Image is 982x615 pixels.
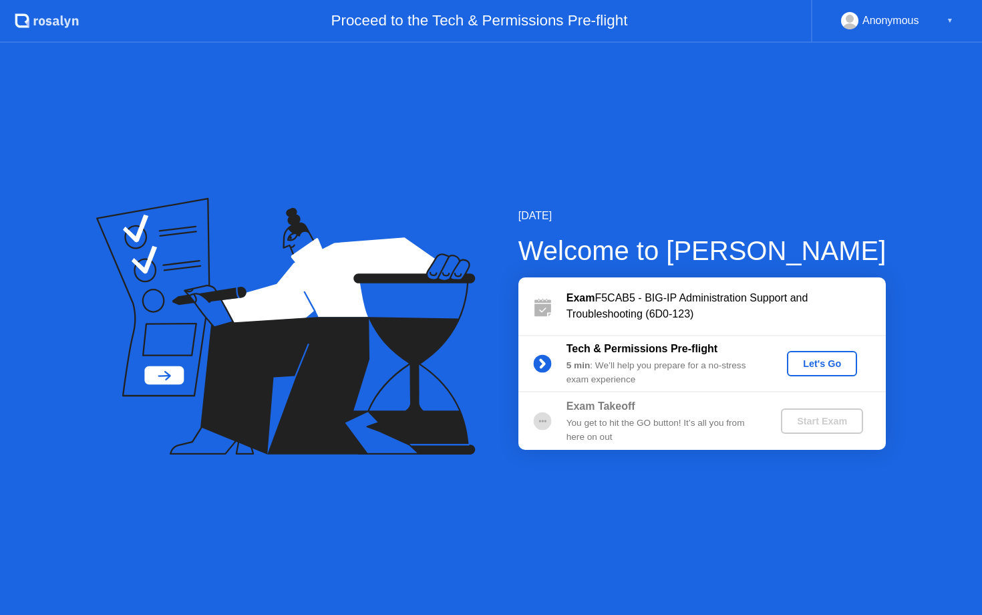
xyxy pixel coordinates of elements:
[947,12,953,29] div: ▼
[566,360,591,370] b: 5 min
[518,231,886,271] div: Welcome to [PERSON_NAME]
[566,292,595,303] b: Exam
[787,351,857,376] button: Let's Go
[566,400,635,412] b: Exam Takeoff
[792,358,852,369] div: Let's Go
[566,290,886,322] div: F5CAB5 - BIG-IP Administration Support and Troubleshooting (6D0-123)
[781,408,863,434] button: Start Exam
[566,359,759,386] div: : We’ll help you prepare for a no-stress exam experience
[518,208,886,224] div: [DATE]
[786,416,858,426] div: Start Exam
[566,343,717,354] b: Tech & Permissions Pre-flight
[566,416,759,444] div: You get to hit the GO button! It’s all you from here on out
[862,12,919,29] div: Anonymous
